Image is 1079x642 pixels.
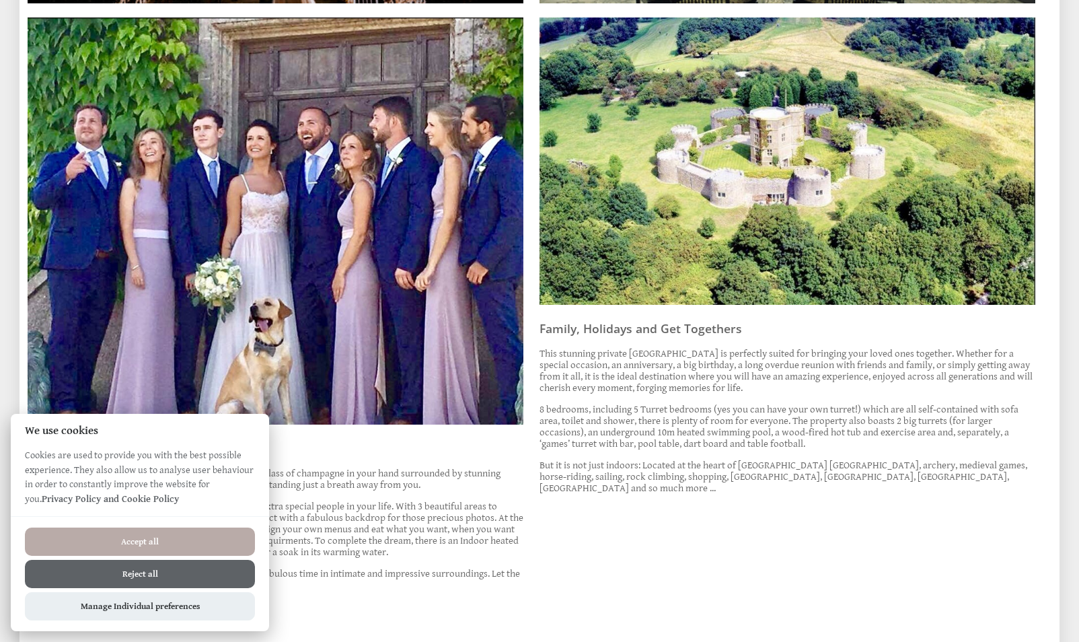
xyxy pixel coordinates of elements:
[28,439,523,456] h3: Weddings at [GEOGRAPHIC_DATA]
[25,528,255,556] button: Accept all
[28,568,523,591] p: Whatever the occasion, you can be guaranteed to have a fabulous time in intimate and impressive s...
[28,468,523,491] p: Imagine standing on the balcony of a 16th century castle, glass of champagne in your hand surroun...
[11,448,269,516] p: Cookies are used to provide you with the best possible experience. They also allow us to analyse ...
[42,493,179,505] a: Privacy Policy and Cookie Policy
[539,320,1035,336] h3: Family, Holidays and Get Togethers
[25,560,255,588] button: Reject all
[539,460,1035,494] p: But it is not just indoors: Located at the heart of [GEOGRAPHIC_DATA] [GEOGRAPHIC_DATA], archery,...
[28,501,523,558] p: Hire your very own castle, exclusively for you and those extra special people in your life. With ...
[539,348,1035,394] p: This stunning private [GEOGRAPHIC_DATA] is perfectly suited for bringing your loved ones together...
[539,404,1035,450] p: 8 bedrooms, including 5 Turret bedrooms (yes you can have your own turret!) which are all self-co...
[25,592,255,620] button: Manage Individual preferences
[11,425,269,437] h2: We use cookies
